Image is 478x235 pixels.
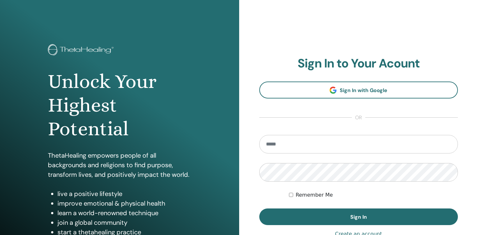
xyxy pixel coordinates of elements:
[340,87,387,94] span: Sign In with Google
[350,214,367,220] span: Sign In
[48,70,191,141] h1: Unlock Your Highest Potential
[259,208,458,225] button: Sign In
[57,218,191,227] li: join a global community
[259,82,458,98] a: Sign In with Google
[57,208,191,218] li: learn a world-renowned technique
[57,189,191,199] li: live a positive lifestyle
[48,151,191,179] p: ThetaHealing empowers people of all backgrounds and religions to find purpose, transform lives, a...
[57,199,191,208] li: improve emotional & physical health
[259,56,458,71] h2: Sign In to Your Acount
[289,191,458,199] div: Keep me authenticated indefinitely or until I manually logout
[352,114,365,121] span: or
[296,191,333,199] label: Remember Me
